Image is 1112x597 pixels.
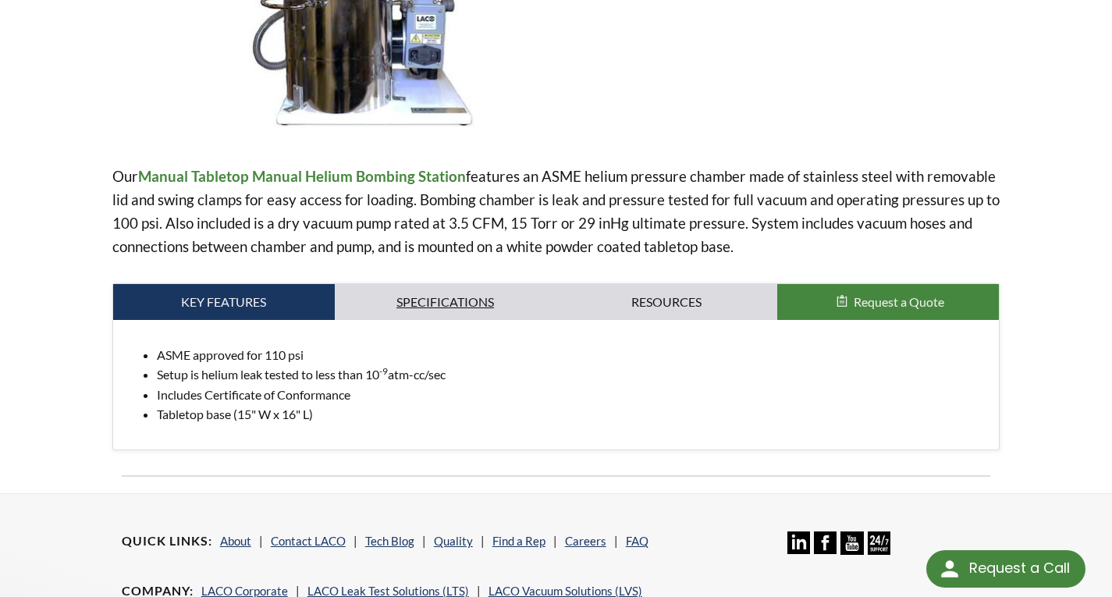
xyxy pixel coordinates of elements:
sup: -9 [379,365,388,377]
a: Key Features [113,284,335,320]
strong: Manual Tabletop Manual Helium Bombing Station [138,167,466,185]
li: Includes Certificate of Conformance [157,385,987,405]
a: Specifications [335,284,556,320]
p: Our features an ASME helium pressure chamber made of stainless steel with removable lid and swing... [112,165,1000,258]
li: Tabletop base (15" W x 16" L) [157,404,987,425]
a: 24/7 Support [868,543,890,557]
a: Find a Rep [492,534,545,548]
div: Request a Call [969,550,1070,586]
a: About [220,534,251,548]
div: Request a Call [926,550,1085,588]
a: Quality [434,534,473,548]
span: Request a Quote [854,294,944,309]
a: Resources [556,284,778,320]
a: Tech Blog [365,534,414,548]
img: 24/7 Support Icon [868,531,890,554]
li: ASME approved for 110 psi [157,345,987,365]
button: Request a Quote [777,284,999,320]
a: Careers [565,534,606,548]
a: Contact LACO [271,534,346,548]
img: round button [937,556,962,581]
a: FAQ [626,534,648,548]
h4: Quick Links [122,533,212,549]
li: Setup is helium leak tested to less than 10 atm-cc/sec [157,364,987,385]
